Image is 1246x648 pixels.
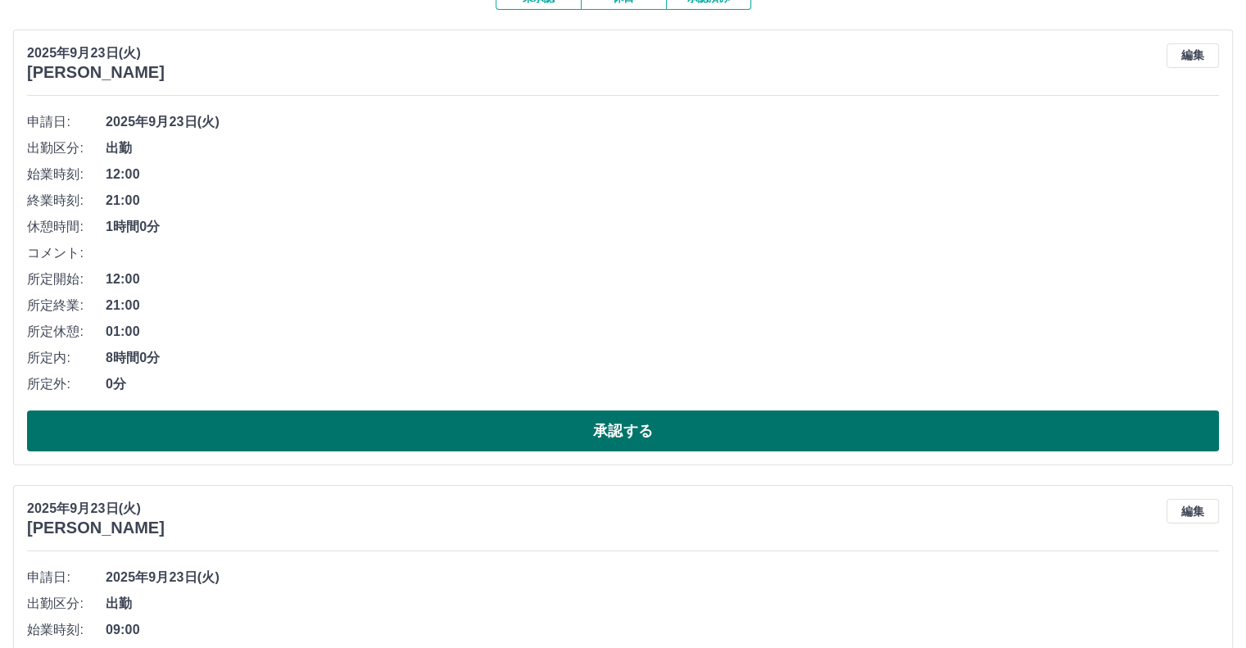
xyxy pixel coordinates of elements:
p: 2025年9月23日(火) [27,499,165,519]
span: 21:00 [106,296,1219,315]
span: 所定終業: [27,296,106,315]
span: 申請日: [27,568,106,587]
span: 所定休憩: [27,322,106,342]
span: 0分 [106,374,1219,394]
span: 終業時刻: [27,191,106,211]
button: 承認する [27,410,1219,451]
span: 始業時刻: [27,165,106,184]
span: 出勤区分: [27,138,106,158]
span: 申請日: [27,112,106,132]
button: 編集 [1167,499,1219,523]
span: 2025年9月23日(火) [106,112,1219,132]
span: 出勤区分: [27,594,106,614]
span: 21:00 [106,191,1219,211]
span: 所定外: [27,374,106,394]
span: 01:00 [106,322,1219,342]
span: 1時間0分 [106,217,1219,237]
span: コメント: [27,243,106,263]
h3: [PERSON_NAME] [27,63,165,82]
span: 2025年9月23日(火) [106,568,1219,587]
span: 09:00 [106,620,1219,640]
p: 2025年9月23日(火) [27,43,165,63]
span: 12:00 [106,165,1219,184]
button: 編集 [1167,43,1219,68]
h3: [PERSON_NAME] [27,519,165,537]
span: 休憩時間: [27,217,106,237]
span: 12:00 [106,270,1219,289]
span: 所定開始: [27,270,106,289]
span: 始業時刻: [27,620,106,640]
span: 8時間0分 [106,348,1219,368]
span: 出勤 [106,594,1219,614]
span: 所定内: [27,348,106,368]
span: 出勤 [106,138,1219,158]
